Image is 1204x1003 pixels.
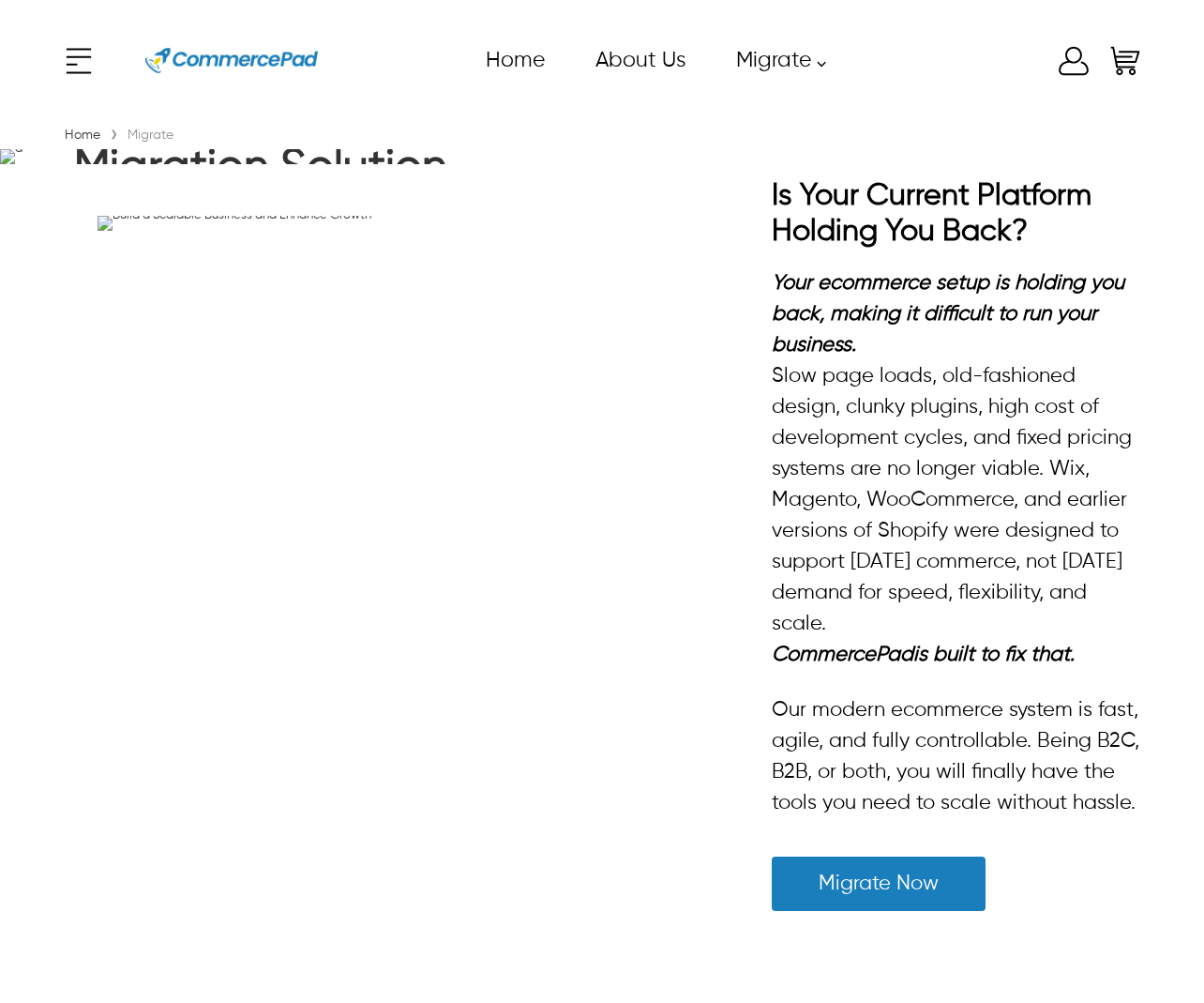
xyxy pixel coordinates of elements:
p: Our modern ecommerce system is fast, agile, and fully controllable. Being B2C, B2B, or both, you ... [772,695,1143,819]
img: Build a Scalable Business and Enhance Growth [98,216,371,231]
a: Home [60,129,105,142]
div: Migrate [123,126,178,144]
a: Home [464,39,564,82]
img: Website Logo for Commerce Pad [145,28,318,93]
a: Migrate Now [772,857,986,911]
a: Migrate [715,39,836,82]
em: is built to fix that. [913,645,1075,665]
a: About Us [574,39,705,82]
a: Build a Scalable Business and Enhance Growth [98,216,697,231]
strong: Is Your Current Platform Holding You Back? [772,181,1091,247]
p: Slow page loads, old-fashioned design, clunky plugins, high cost of development cycles, and fixed... [772,361,1143,640]
a: Website Logo for Commerce Pad [144,28,318,93]
span: › [110,122,118,148]
a: CommercePad [772,645,913,665]
a: Shopping Cart [1106,42,1144,80]
strong: Your ecommerce setup is holding you back, making it difficult to run your business. [772,273,1124,356]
